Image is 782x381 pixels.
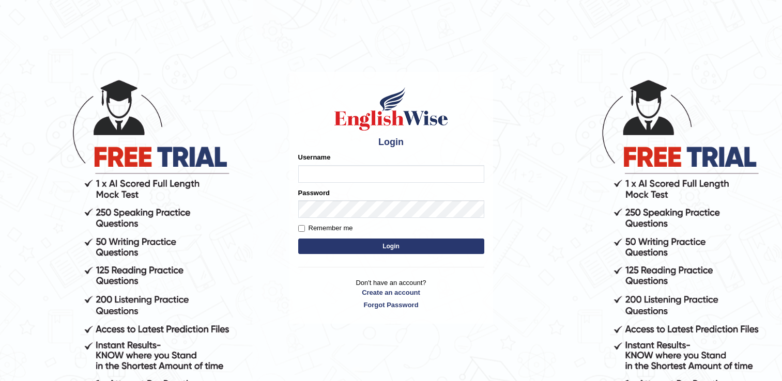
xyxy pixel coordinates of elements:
[298,223,353,233] label: Remember me
[298,300,484,310] a: Forgot Password
[298,188,330,198] label: Password
[298,225,305,232] input: Remember me
[298,278,484,310] p: Don't have an account?
[332,86,450,132] img: Logo of English Wise sign in for intelligent practice with AI
[298,137,484,148] h4: Login
[298,152,331,162] label: Username
[298,288,484,297] a: Create an account
[298,239,484,254] button: Login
